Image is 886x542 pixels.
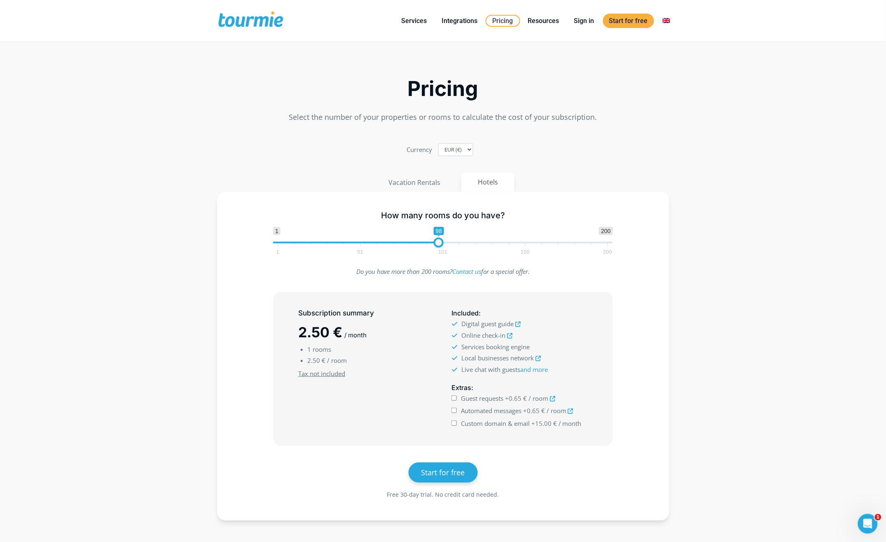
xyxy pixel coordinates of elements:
span: Local businesses network [461,354,534,362]
button: Hotels [461,173,514,192]
span: / room [528,394,548,402]
span: 200 [602,250,613,254]
h5: : [451,383,587,393]
span: Guest requests [461,394,503,402]
h5: : [451,308,587,318]
span: / month [559,419,582,428]
span: 98 [434,227,444,235]
span: rooms [313,345,332,353]
button: Vacation Rentals [372,173,457,192]
a: Switch to [657,16,676,26]
a: Services [395,16,433,26]
span: Automated messages [461,406,521,415]
iframe: Intercom live chat [858,514,878,534]
span: Custom domain & email [461,419,530,428]
span: 1 [275,250,281,254]
span: Free 30-day trial. No credit card needed. [387,491,499,498]
p: Select the number of your properties or rooms to calculate the cost of your subscription. [217,112,669,123]
span: +0.65 € [505,394,527,402]
span: 1 [875,514,881,521]
a: Sign in [568,16,601,26]
a: Resources [522,16,566,26]
span: Digital guest guide [461,320,514,328]
span: Online check-in [461,331,505,339]
span: / room [547,406,566,415]
a: and more [520,365,548,374]
span: Services booking engine [461,343,530,351]
span: 51 [356,250,365,254]
span: Start for free [421,467,465,477]
span: Included [451,309,479,317]
label: Currency [407,144,432,155]
span: 150 [519,250,531,254]
h5: How many rooms do you have? [273,210,613,221]
a: Integrations [436,16,484,26]
span: 200 [599,227,612,235]
span: Extras [451,383,471,392]
a: Pricing [486,15,520,27]
p: Do you have more than 200 rooms? for a special offer. [273,266,613,277]
span: 1 [308,345,311,353]
a: Start for free [409,463,478,483]
h5: Subscription summary [298,308,434,318]
span: 1 [273,227,281,235]
u: Tax not included [298,369,345,378]
h2: Pricing [217,79,669,98]
span: +0.65 € [523,406,545,415]
span: +15.00 € [531,419,557,428]
span: 2.50 € [298,324,342,341]
span: / room [327,356,347,364]
span: 101 [437,250,449,254]
a: Contact us [452,267,481,276]
span: Live chat with guests [461,365,548,374]
span: 2.50 € [308,356,326,364]
a: Start for free [603,14,654,28]
span: / month [344,331,367,339]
